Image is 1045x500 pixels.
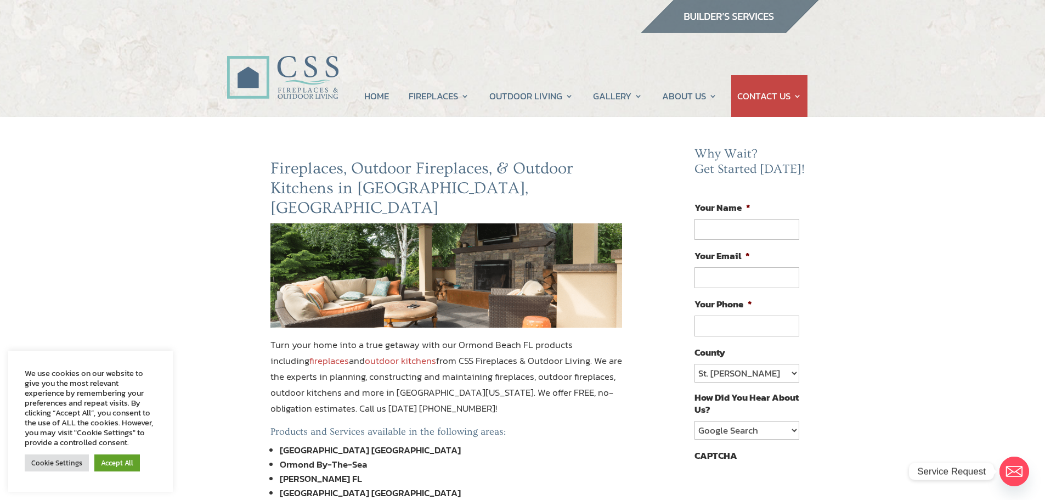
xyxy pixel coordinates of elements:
[694,147,807,182] h2: Why Wait? Get Started [DATE]!
[694,250,750,262] label: Your Email
[280,457,623,471] li: Ormond By-The-Sea
[999,457,1029,486] a: Email
[409,75,469,117] a: FIREPLACES
[25,368,156,447] div: We use cookies on our website to give you the most relevant experience by remembering your prefer...
[364,75,389,117] a: HOME
[280,443,623,457] li: [GEOGRAPHIC_DATA] [GEOGRAPHIC_DATA]
[94,454,140,471] a: Accept All
[309,353,349,368] a: fireplaces
[270,426,623,443] h5: Products and Services available in the following areas:
[365,353,436,368] a: outdoor kitchens
[489,75,573,117] a: OUTDOOR LIVING
[694,391,799,415] label: How Did You Hear About Us?
[270,159,623,223] h2: Fireplaces, Outdoor Fireplaces, & Outdoor Kitchens in [GEOGRAPHIC_DATA], [GEOGRAPHIC_DATA]
[640,23,819,37] a: builder services construction supply
[593,75,642,117] a: GALLERY
[25,454,89,471] a: Cookie Settings
[694,201,750,214] label: Your Name
[694,450,737,462] label: CAPTCHA
[270,337,623,426] p: Turn your home into a true getaway with our Ormond Beach FL products including and from CSS Firep...
[270,223,623,328] img: ormond-beach-fl
[662,75,717,117] a: ABOUT US
[694,298,752,310] label: Your Phone
[694,346,725,358] label: County
[280,486,623,500] li: [GEOGRAPHIC_DATA] [GEOGRAPHIC_DATA]
[227,25,338,105] img: CSS Fireplaces & Outdoor Living (Formerly Construction Solutions & Supply)- Jacksonville Ormond B...
[280,471,623,486] li: [PERSON_NAME] FL
[737,75,801,117] a: CONTACT US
